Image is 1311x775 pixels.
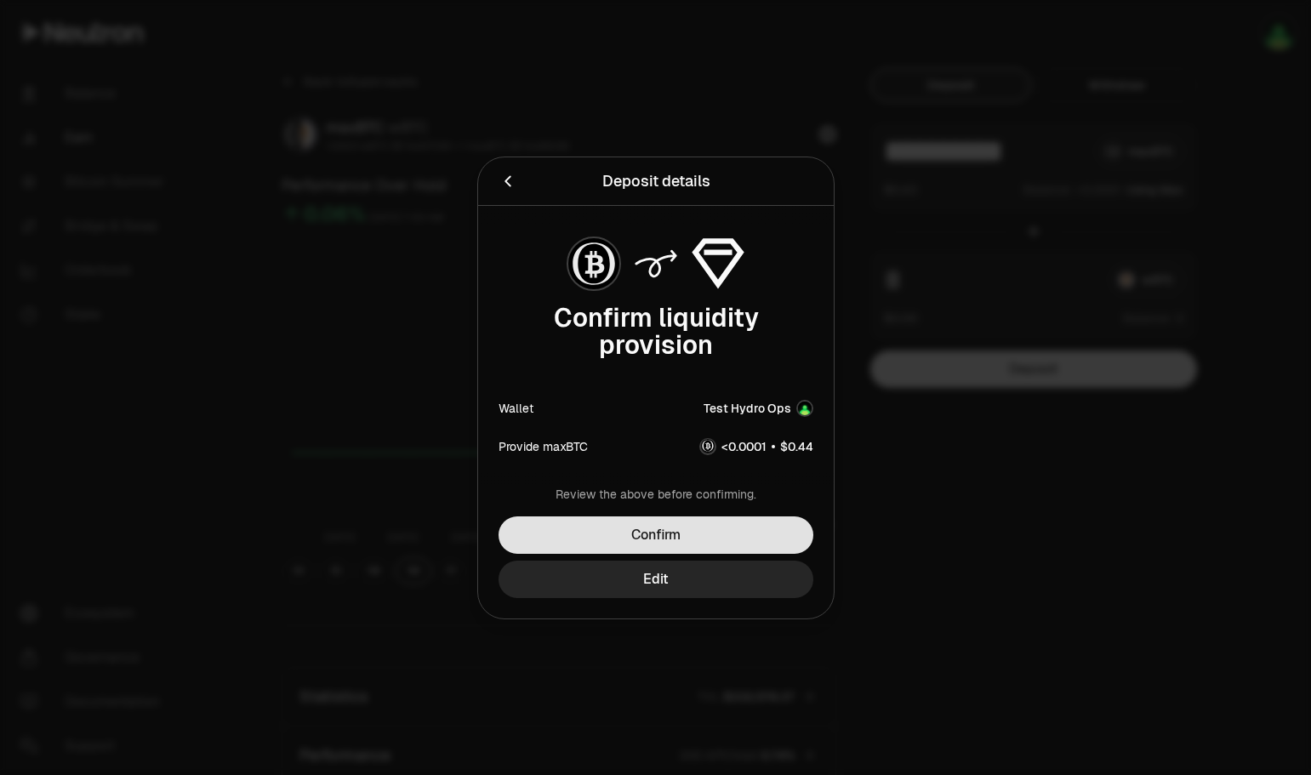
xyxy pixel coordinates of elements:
[798,402,812,415] img: Account Image
[499,169,517,193] button: Back
[704,400,813,417] button: Test Hydro OpsAccount Image
[499,400,533,417] div: Wallet
[601,169,710,193] div: Deposit details
[568,238,619,289] img: maxBTC Logo
[499,561,813,598] button: Edit
[499,486,813,503] div: Review the above before confirming.
[704,400,791,417] div: Test Hydro Ops
[499,437,588,454] div: Provide maxBTC
[499,516,813,554] button: Confirm
[701,439,715,453] img: maxBTC Logo
[499,305,813,359] div: Confirm liquidity provision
